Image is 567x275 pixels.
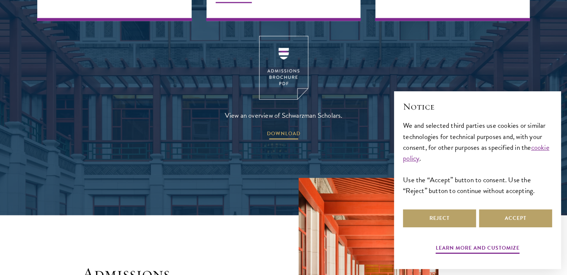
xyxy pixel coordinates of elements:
[403,120,552,196] div: We and selected third parties use cookies or similar technologies for technical purposes and, wit...
[403,100,552,113] h2: Notice
[403,142,549,164] a: cookie policy
[225,36,343,140] a: View an overview of Schwarzman Scholars. DOWNLOAD
[267,129,300,140] span: DOWNLOAD
[479,209,552,227] button: Accept
[225,109,343,121] span: View an overview of Schwarzman Scholars.
[436,243,520,255] button: Learn more and customize
[403,209,476,227] button: Reject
